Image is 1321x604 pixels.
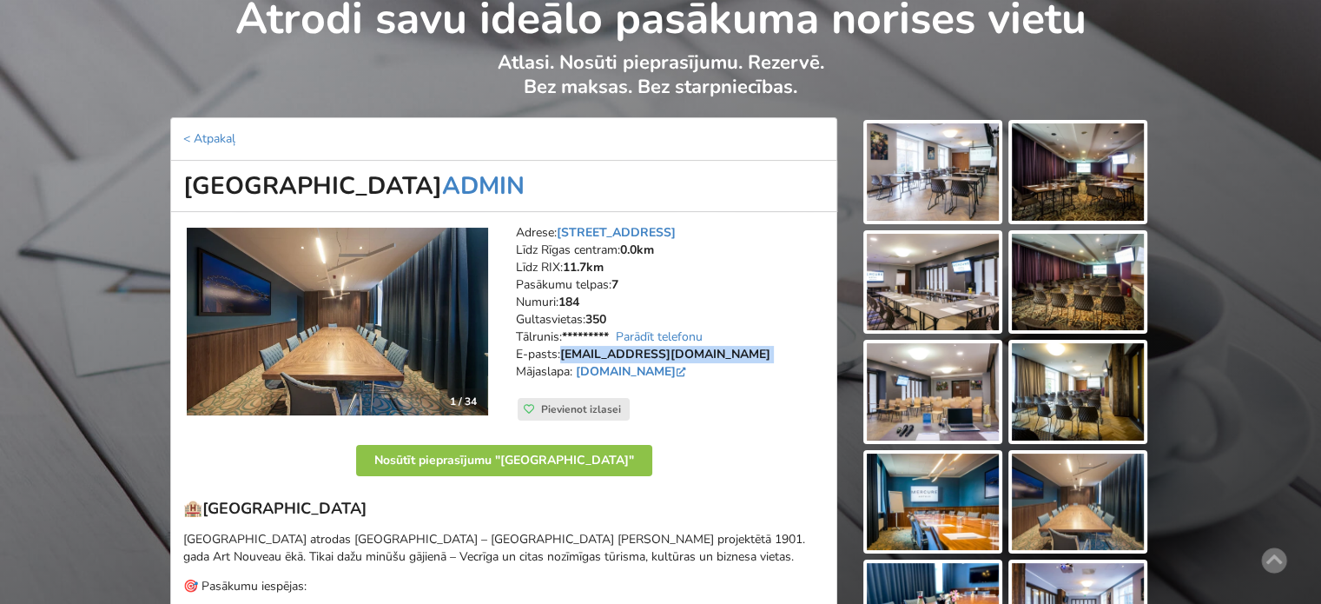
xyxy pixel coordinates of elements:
address: Adrese: Līdz Rīgas centram: Līdz RIX: Pasākumu telpas: Numuri: Gultasvietas: Tālrunis: E-pasts: M... [516,224,824,398]
h1: [GEOGRAPHIC_DATA] [170,161,837,212]
strong: 350 [585,311,606,328]
strong: 11.7km [563,259,604,275]
strong: 7 [611,276,618,293]
a: Viesnīca | Rīga | Mercure Riga Centre 1 / 34 [187,228,488,415]
img: Viesnīca | Rīga | Mercure Riga Centre [187,228,488,415]
a: ADMIN [442,169,525,202]
strong: 0.0km [620,242,654,258]
a: Parādīt telefonu [616,329,703,345]
h3: 🏨 [183,499,824,519]
a: < Atpakaļ [183,130,235,147]
img: Mercure Riga Centre | Rīga | Pasākumu vieta - galerijas bilde [867,343,999,441]
img: Mercure Riga Centre | Rīga | Pasākumu vieta - galerijas bilde [867,234,999,331]
p: 🎯 Pasākumu iespējas: [183,578,824,595]
div: 1 / 34 [439,388,487,415]
strong: [GEOGRAPHIC_DATA] [202,498,367,519]
a: [DOMAIN_NAME] [576,363,690,380]
img: Mercure Riga Centre | Rīga | Pasākumu vieta - galerijas bilde [867,454,999,551]
p: [GEOGRAPHIC_DATA] atrodas [GEOGRAPHIC_DATA] – [GEOGRAPHIC_DATA] [PERSON_NAME] projektētā 1901. ga... [183,531,824,566]
strong: 184 [558,294,579,310]
p: Atlasi. Nosūti pieprasījumu. Rezervē. Bez maksas. Bez starpniecības. [171,50,1150,117]
button: Nosūtīt pieprasījumu "[GEOGRAPHIC_DATA]" [356,445,652,476]
span: Pievienot izlasei [541,402,621,416]
a: [EMAIL_ADDRESS][DOMAIN_NAME] [560,346,770,362]
img: Mercure Riga Centre | Rīga | Pasākumu vieta - galerijas bilde [1012,343,1144,441]
img: Mercure Riga Centre | Rīga | Pasākumu vieta - galerijas bilde [867,123,999,221]
img: Mercure Riga Centre | Rīga | Pasākumu vieta - galerijas bilde [1012,234,1144,331]
img: Mercure Riga Centre | Rīga | Pasākumu vieta - galerijas bilde [1012,454,1144,551]
a: [STREET_ADDRESS] [557,224,676,241]
img: Mercure Riga Centre | Rīga | Pasākumu vieta - galerijas bilde [1012,123,1144,221]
